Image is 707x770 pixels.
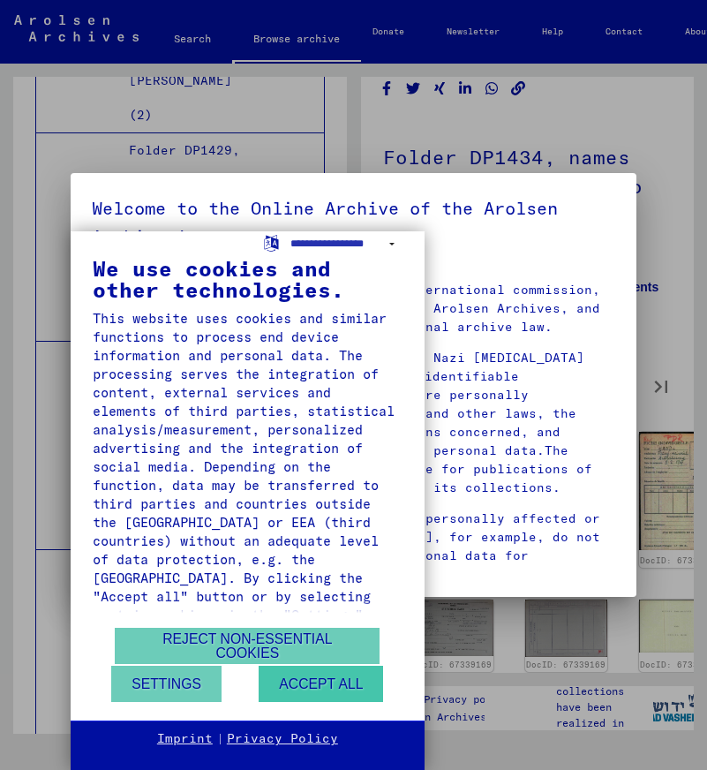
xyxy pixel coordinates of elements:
button: Settings [111,666,222,702]
a: Privacy Policy [227,730,338,748]
button: Accept all [259,666,383,702]
div: We use cookies and other technologies. [93,258,402,300]
a: Imprint [157,730,213,748]
button: Reject non-essential cookies [115,628,380,664]
div: This website uses cookies and similar functions to process end device information and personal da... [93,309,402,717]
